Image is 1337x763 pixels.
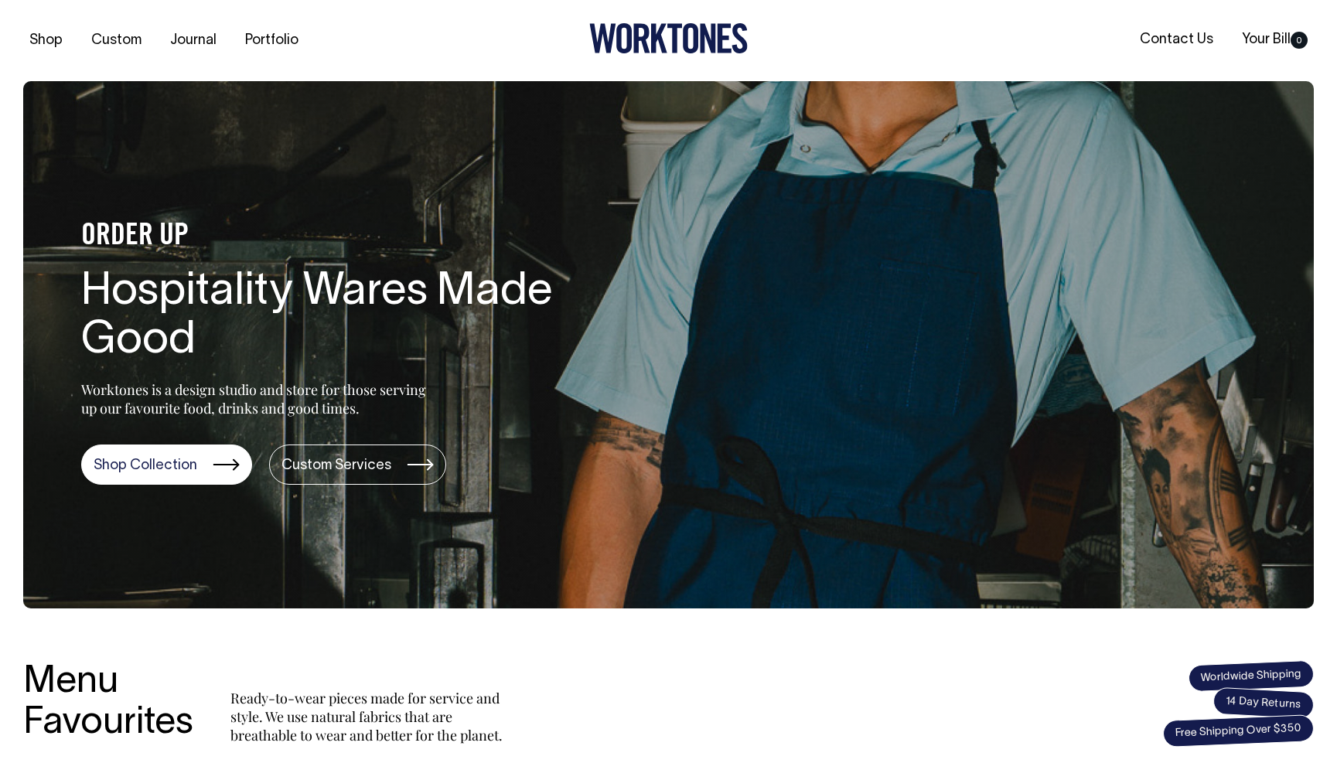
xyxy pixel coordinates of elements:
[1291,32,1308,49] span: 0
[1188,659,1314,692] span: Worldwide Shipping
[230,689,509,744] p: Ready-to-wear pieces made for service and style. We use natural fabrics that are breathable to we...
[1162,714,1314,748] span: Free Shipping Over $350
[1134,27,1219,53] a: Contact Us
[81,380,433,417] p: Worktones is a design studio and store for those serving up our favourite food, drinks and good t...
[269,445,446,485] a: Custom Services
[239,28,305,53] a: Portfolio
[85,28,148,53] a: Custom
[23,663,193,744] h3: Menu Favourites
[164,28,223,53] a: Journal
[81,220,576,253] h4: ORDER UP
[1213,687,1315,720] span: 14 Day Returns
[81,445,252,485] a: Shop Collection
[1236,27,1314,53] a: Your Bill0
[23,28,69,53] a: Shop
[81,268,576,367] h1: Hospitality Wares Made Good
